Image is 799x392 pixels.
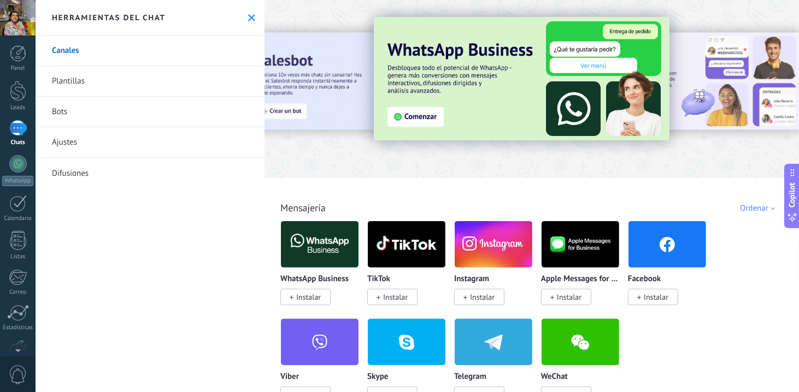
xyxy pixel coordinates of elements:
[280,372,299,382] p: Viber
[454,221,541,318] div: Instagram
[644,292,668,302] span: Instalar
[367,372,388,382] p: Skype
[383,292,408,302] span: Instalar
[2,139,34,146] div: Chats
[470,292,495,302] span: Instalar
[628,275,661,284] p: Facebook
[2,65,34,72] div: Panel
[281,218,359,271] img: logo_main.png
[296,292,321,302] span: Instalar
[280,275,349,284] p: WhatsApp Business
[740,203,779,213] div: Ordenar
[2,324,34,331] div: Estadísticas
[542,316,619,369] img: wechat.png
[628,221,715,318] div: Facebook
[541,275,620,284] p: Apple Messages for Business
[2,253,34,260] div: Listas
[281,316,359,369] img: viber.png
[541,221,628,318] div: Apple Messages for Business
[557,292,581,302] span: Instalar
[36,97,265,127] a: Bots
[2,215,34,222] div: Calendario
[36,35,265,66] a: Canales
[36,158,265,188] a: Difusiones
[2,176,33,186] div: WhatsApp
[368,218,445,271] img: logo_main.png
[368,316,445,369] img: skype.png
[245,33,478,130] img: Slide 2
[367,221,454,318] div: TikTok
[280,221,367,318] div: WhatsApp Business
[36,66,265,97] a: Plantillas
[541,372,568,382] p: WeChat
[367,275,390,284] p: TikTok
[455,218,532,271] img: instagram.png
[454,275,489,284] p: Instagram
[374,17,669,140] img: Slide 3
[542,218,619,271] img: logo_main.png
[2,104,34,111] div: Leads
[455,316,532,369] img: telegram.png
[2,289,34,296] div: Correo
[36,127,265,158] a: Ajustes
[787,183,798,208] span: Copilot
[52,13,166,22] h2: Herramientas del chat
[454,372,486,382] p: Telegram
[628,218,706,271] img: facebook.png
